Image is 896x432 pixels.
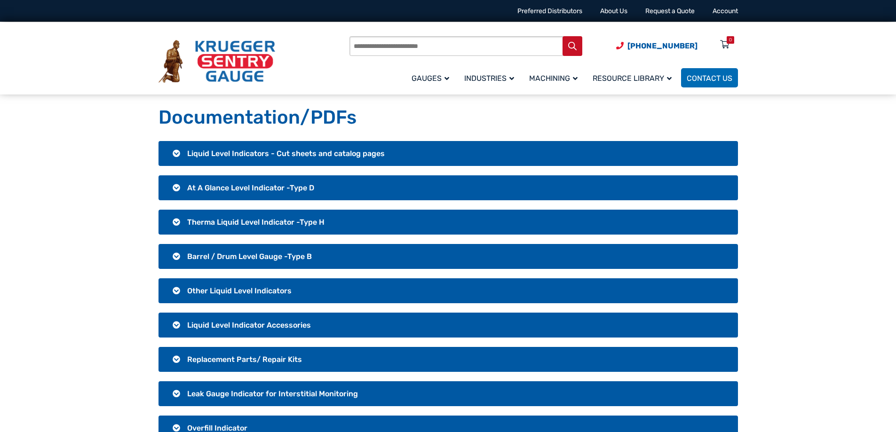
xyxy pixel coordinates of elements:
[187,183,314,192] span: At A Glance Level Indicator -Type D
[159,40,275,83] img: Krueger Sentry Gauge
[187,218,325,227] span: Therma Liquid Level Indicator -Type H
[645,7,695,15] a: Request a Quote
[187,149,385,158] span: Liquid Level Indicators - Cut sheets and catalog pages
[159,106,738,129] h1: Documentation/PDFs
[412,74,449,83] span: Gauges
[187,389,358,398] span: Leak Gauge Indicator for Interstitial Monitoring
[729,36,732,44] div: 0
[406,67,459,89] a: Gauges
[187,286,292,295] span: Other Liquid Level Indicators
[587,67,681,89] a: Resource Library
[187,355,302,364] span: Replacement Parts/ Repair Kits
[600,7,627,15] a: About Us
[713,7,738,15] a: Account
[464,74,514,83] span: Industries
[627,41,698,50] span: [PHONE_NUMBER]
[517,7,582,15] a: Preferred Distributors
[529,74,578,83] span: Machining
[616,40,698,52] a: Phone Number (920) 434-8860
[523,67,587,89] a: Machining
[593,74,672,83] span: Resource Library
[187,252,312,261] span: Barrel / Drum Level Gauge -Type B
[187,321,311,330] span: Liquid Level Indicator Accessories
[681,68,738,87] a: Contact Us
[687,74,732,83] span: Contact Us
[459,67,523,89] a: Industries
